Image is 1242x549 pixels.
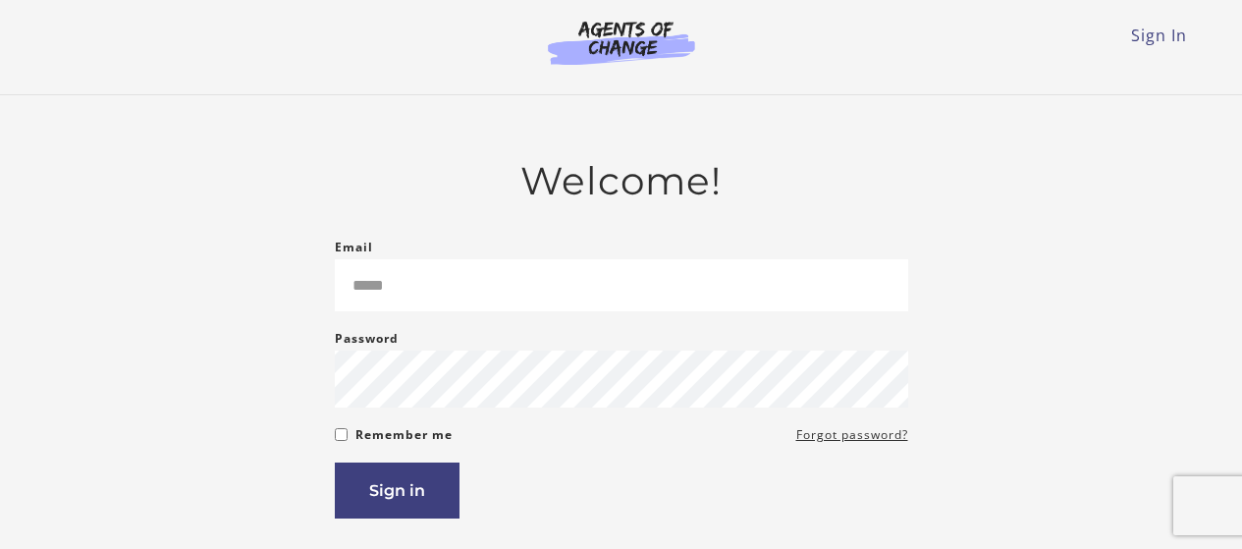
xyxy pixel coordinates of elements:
[335,236,373,259] label: Email
[796,423,908,447] a: Forgot password?
[335,158,908,204] h2: Welcome!
[527,20,716,65] img: Agents of Change Logo
[335,327,399,351] label: Password
[335,463,459,519] button: Sign in
[355,423,453,447] label: Remember me
[1131,25,1187,46] a: Sign In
